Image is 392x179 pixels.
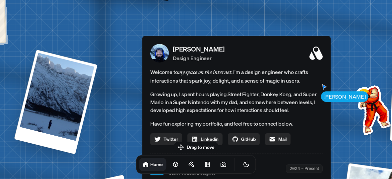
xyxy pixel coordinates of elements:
div: 2024 – Present [286,164,323,173]
span: Welcome to I'm a design engineer who crafts interactions that spark joy, delight, and a sense of ... [150,67,323,85]
img: Profile Picture [150,44,169,62]
a: Twitter [150,133,182,145]
a: GitHub [228,133,260,145]
span: Staff Product Designer [169,169,216,176]
p: [PERSON_NAME] [173,44,225,54]
p: Have fun exploring my portfolio, and feel free to connect below. [150,119,323,128]
a: Mail [265,133,291,145]
p: Design Engineer [173,54,225,62]
span: Linkedin [201,136,219,143]
h1: Home [151,161,163,167]
span: GitHub [241,136,256,143]
span: Twitter [163,136,178,143]
a: Home [139,158,166,171]
p: Growing up, I spent hours playing Street Fighter, Donkey Kong, and Super Mario in a Super Nintend... [150,90,323,114]
em: my space on the internet. [178,68,233,75]
span: Mail [278,136,287,143]
a: Linkedin [187,133,223,145]
button: Toggle Theme [240,158,253,171]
